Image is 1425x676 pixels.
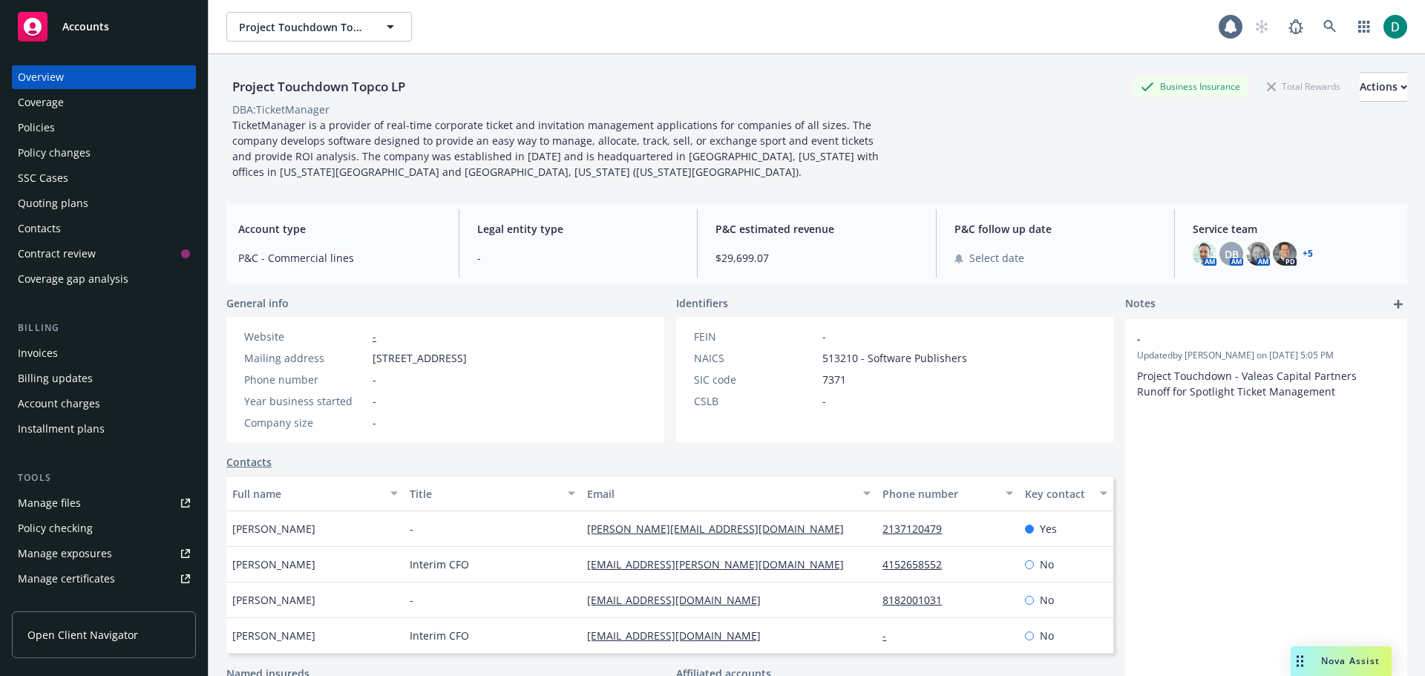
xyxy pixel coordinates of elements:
a: Contacts [226,454,272,470]
a: Start snowing [1247,12,1277,42]
button: Title [404,476,581,511]
img: photo [1246,242,1270,266]
a: Manage claims [12,592,196,616]
span: 7371 [822,372,846,387]
span: Identifiers [676,295,728,311]
span: [PERSON_NAME] [232,521,315,536]
span: Yes [1040,521,1057,536]
span: - [373,415,376,430]
div: Title [410,486,559,502]
a: +5 [1303,249,1313,258]
div: SIC code [694,372,816,387]
a: [EMAIL_ADDRESS][PERSON_NAME][DOMAIN_NAME] [587,557,856,571]
span: No [1040,557,1054,572]
img: photo [1273,242,1297,266]
div: Phone number [882,486,996,502]
a: [EMAIL_ADDRESS][DOMAIN_NAME] [587,629,773,643]
a: 8182001031 [882,593,954,607]
a: Coverage [12,91,196,114]
span: General info [226,295,289,311]
div: Account charges [18,392,100,416]
div: Project Touchdown Topco LP [226,77,411,96]
span: P&C follow up date [954,221,1157,237]
div: Manage claims [18,592,93,616]
div: -Updatedby [PERSON_NAME] on [DATE] 5:05 PMProject Touchdown - Valeas Capital PartnersRunoff for S... [1125,319,1407,411]
a: Contacts [12,217,196,240]
a: SSC Cases [12,166,196,190]
a: Account charges [12,392,196,416]
div: Manage certificates [18,567,115,591]
div: Policy changes [18,141,91,165]
div: Quoting plans [18,191,88,215]
div: Mailing address [244,350,367,366]
a: 2137120479 [882,522,954,536]
a: Policies [12,116,196,140]
div: Business Insurance [1133,77,1248,96]
button: Project Touchdown Topco LP [226,12,412,42]
span: Nova Assist [1321,654,1380,667]
span: Account type [238,221,441,237]
div: Full name [232,486,381,502]
div: Billing [12,321,196,335]
div: Email [587,486,854,502]
a: [EMAIL_ADDRESS][DOMAIN_NAME] [587,593,773,607]
div: DBA: TicketManager [232,102,330,117]
span: - [410,521,413,536]
div: Manage files [18,491,81,515]
span: - [822,329,826,344]
a: add [1389,295,1407,313]
div: Manage exposures [18,542,112,565]
div: Drag to move [1291,646,1309,676]
div: Billing updates [18,367,93,390]
span: [STREET_ADDRESS] [373,350,467,366]
span: - [373,372,376,387]
div: Year business started [244,393,367,409]
a: Coverage gap analysis [12,267,196,291]
span: [PERSON_NAME] [232,592,315,608]
p: Project Touchdown - Valeas Capital Partners [1137,368,1395,384]
span: DB [1225,246,1239,262]
button: Nova Assist [1291,646,1392,676]
button: Actions [1360,72,1407,102]
span: No [1040,592,1054,608]
a: - [882,629,898,643]
div: NAICS [694,350,816,366]
span: [PERSON_NAME] [232,557,315,572]
a: Overview [12,65,196,89]
span: P&C estimated revenue [715,221,918,237]
span: - [822,393,826,409]
a: 4152658552 [882,557,954,571]
button: Key contact [1019,476,1113,511]
a: Invoices [12,341,196,365]
div: Overview [18,65,64,89]
span: [PERSON_NAME] [232,628,315,643]
a: Manage exposures [12,542,196,565]
span: - [373,393,376,409]
div: Invoices [18,341,58,365]
div: Installment plans [18,417,105,441]
div: Coverage gap analysis [18,267,128,291]
a: Search [1315,12,1345,42]
span: - [1137,331,1357,347]
span: Interim CFO [410,557,469,572]
div: Total Rewards [1259,77,1348,96]
div: SSC Cases [18,166,68,190]
span: Accounts [62,21,109,33]
a: Installment plans [12,417,196,441]
button: Full name [226,476,404,511]
a: - [373,329,376,344]
img: photo [1383,15,1407,39]
button: Email [581,476,877,511]
div: Coverage [18,91,64,114]
a: Switch app [1349,12,1379,42]
span: - [410,592,413,608]
a: Manage certificates [12,567,196,591]
img: photo [1193,242,1216,266]
span: Interim CFO [410,628,469,643]
div: Actions [1360,73,1407,101]
a: Report a Bug [1281,12,1311,42]
span: Project Touchdown Topco LP [239,19,367,35]
span: P&C - Commercial lines [238,250,441,266]
button: Phone number [877,476,1018,511]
